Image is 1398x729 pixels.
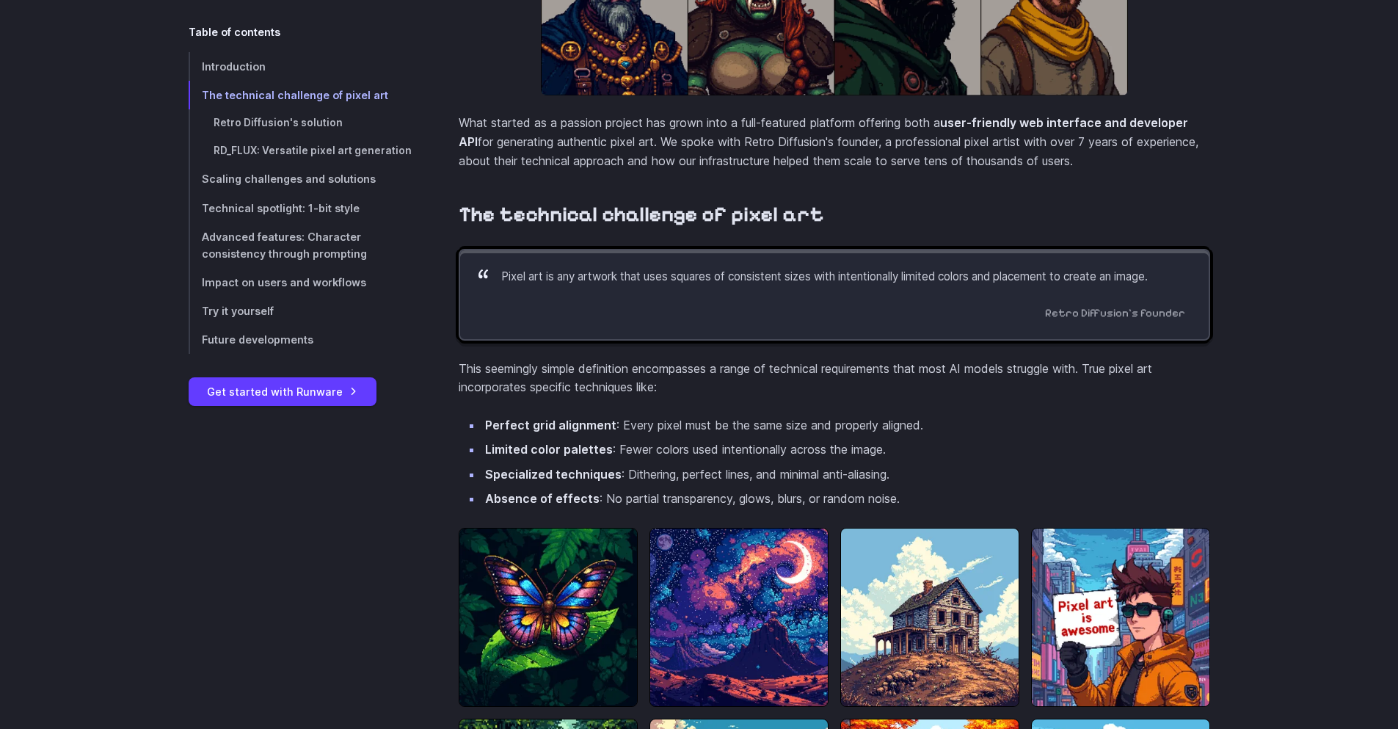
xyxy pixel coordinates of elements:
strong: Absence of effects [485,491,600,506]
span: Try it yourself [202,305,274,317]
a: RD_FLUX: Versatile pixel art generation [189,137,412,165]
img: a stylish pixel art character holding a sign that says 'Pixel art is awesome' in a futuristic cit... [1031,528,1210,707]
a: Scaling challenges and solutions [189,165,412,194]
p: What started as a passion project has grown into a full-featured platform offering both a for gen... [459,114,1210,170]
span: Table of contents [189,23,280,40]
span: Advanced features: Character consistency through prompting [202,231,367,260]
span: Retro Diffusion's solution [214,117,343,128]
a: The technical challenge of pixel art [459,202,824,228]
a: Impact on users and workflows [189,268,412,297]
a: The technical challenge of pixel art [189,81,412,109]
img: a rustic, abandoned house on a hill, drawn in pixel art with a clear blue sky and fluffy clouds [840,528,1019,707]
a: Advanced features: Character consistency through prompting [189,222,412,268]
cite: Retro Diffusion's founder [484,304,1185,322]
strong: Perfect grid alignment [485,418,616,432]
a: Get started with Runware [189,377,376,406]
a: Introduction [189,52,412,81]
p: This seemingly simple definition encompasses a range of technical requirements that most AI model... [459,360,1210,397]
li: : Every pixel must be the same size and properly aligned. [482,416,1210,435]
span: RD_FLUX: Versatile pixel art generation [214,145,412,156]
img: a pixel art night sky with a crescent moon, colorful nebula clouds, and a mountainous landscape [649,528,829,707]
span: Future developments [202,333,313,346]
p: Pixel art is any artwork that uses squares of consistent sizes with intentionally limited colors ... [501,268,1185,286]
li: : No partial transparency, glows, blurs, or random noise. [482,490,1210,509]
li: : Dithering, perfect lines, and minimal anti-aliasing. [482,465,1210,485]
strong: Specialized techniques [485,467,622,482]
span: Impact on users and workflows [202,276,366,289]
li: : Fewer colors used intentionally across the image. [482,440,1210,460]
span: Technical spotlight: 1-bit style [202,202,360,214]
span: The technical challenge of pixel art [202,89,388,101]
a: Retro Diffusion's solution [189,109,412,137]
a: Technical spotlight: 1-bit style [189,194,412,222]
strong: user-friendly web interface and developer API [459,115,1188,149]
span: Introduction [202,60,266,73]
a: Try it yourself [189,297,412,325]
a: Future developments [189,325,412,354]
strong: Limited color palettes [485,442,613,457]
img: a vibrant pixel art butterfly with colorful wings resting on a leaf against a lush, leafy background [459,528,638,707]
span: Scaling challenges and solutions [202,173,376,186]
